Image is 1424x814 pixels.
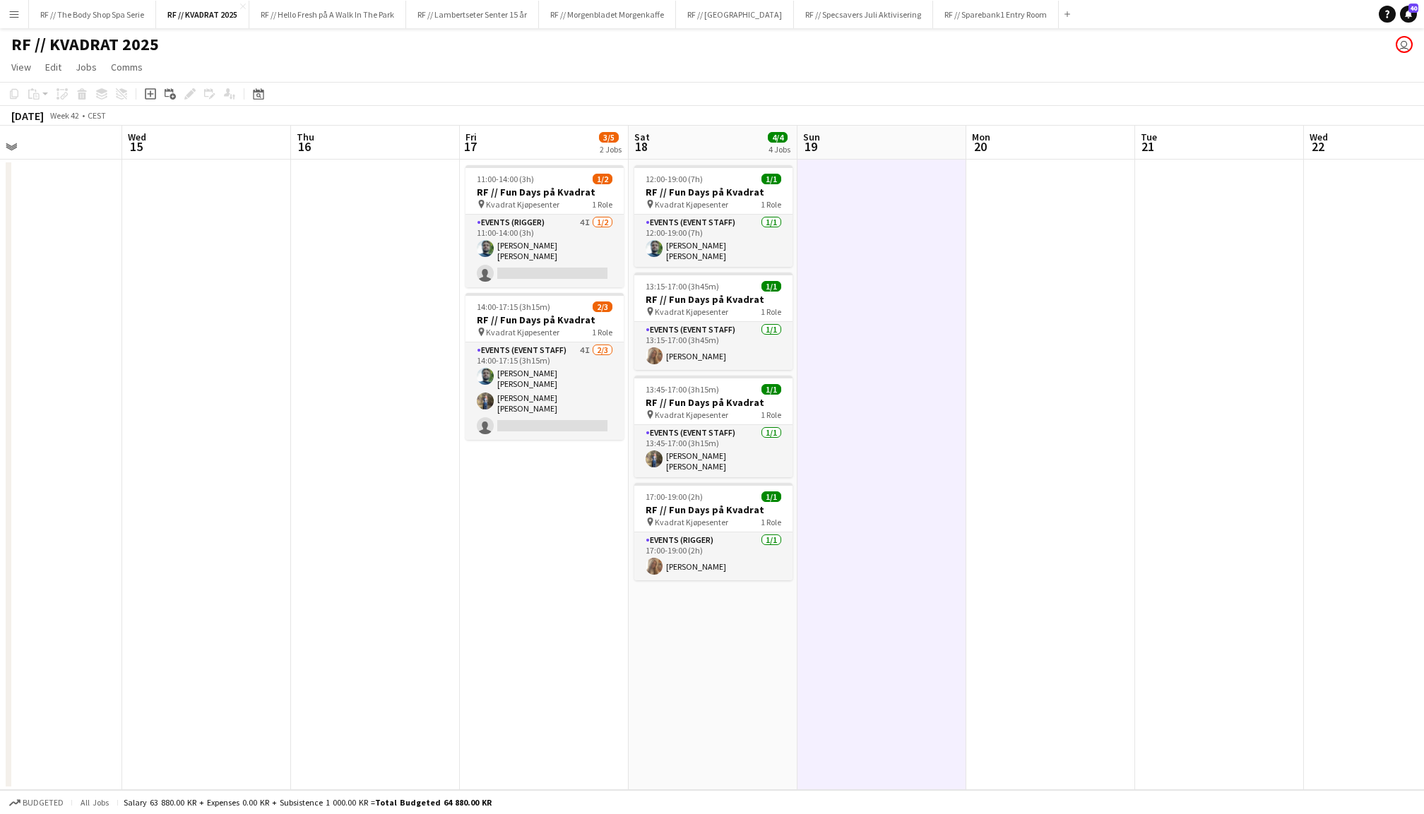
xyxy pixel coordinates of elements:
span: Kvadrat Kjøpesenter [486,327,559,337]
span: Total Budgeted 64 880.00 KR [375,797,492,808]
span: Wed [1310,131,1328,143]
app-job-card: 14:00-17:15 (3h15m)2/3RF // Fun Days på Kvadrat Kvadrat Kjøpesenter1 RoleEvents (Event Staff)4I2/... [465,293,624,440]
span: Budgeted [23,798,64,808]
h3: RF // Fun Days på Kvadrat [634,293,793,306]
span: Kvadrat Kjøpesenter [655,409,728,420]
span: 1 Role [761,517,781,527]
span: Edit [45,61,61,73]
span: 16 [295,138,314,155]
span: 1/1 [761,384,781,395]
span: Kvadrat Kjøpesenter [486,199,559,210]
span: 13:15-17:00 (3h45m) [646,281,719,292]
span: 1/1 [761,281,781,292]
span: 3/5 [599,132,619,143]
span: 14:00-17:15 (3h15m) [477,301,550,312]
button: RF // KVADRAT 2025 [156,1,249,28]
span: 11:00-14:00 (3h) [477,174,534,184]
a: 40 [1400,6,1417,23]
span: 1 Role [761,199,781,210]
span: 1 Role [761,409,781,420]
span: Week 42 [47,110,82,121]
span: 2/3 [593,301,612,312]
h3: RF // Fun Days på Kvadrat [634,396,793,409]
h3: RF // Fun Days på Kvadrat [634,186,793,198]
span: 17:00-19:00 (2h) [646,491,703,502]
span: Sat [634,131,650,143]
button: RF // Sparebank1 Entry Room [933,1,1059,28]
span: Kvadrat Kjøpesenter [655,199,728,210]
a: View [6,58,37,76]
span: 1/1 [761,491,781,502]
app-job-card: 12:00-19:00 (7h)1/1RF // Fun Days på Kvadrat Kvadrat Kjøpesenter1 RoleEvents (Event Staff)1/112:0... [634,165,793,267]
span: Kvadrat Kjøpesenter [655,517,728,527]
span: Wed [128,131,146,143]
a: Jobs [70,58,102,76]
span: 19 [801,138,820,155]
h3: RF // Fun Days på Kvadrat [634,503,793,516]
a: Edit [40,58,67,76]
button: Budgeted [7,795,66,810]
span: Sun [803,131,820,143]
span: Jobs [76,61,97,73]
span: Comms [111,61,143,73]
div: 4 Jobs [769,144,790,155]
app-job-card: 11:00-14:00 (3h)1/2RF // Fun Days på Kvadrat Kvadrat Kjøpesenter1 RoleEvents (Rigger)4I1/211:00-1... [465,165,624,287]
app-card-role: Events (Event Staff)1/112:00-19:00 (7h)[PERSON_NAME] [PERSON_NAME] [634,215,793,267]
span: 18 [632,138,650,155]
span: Fri [465,131,477,143]
button: RF // [GEOGRAPHIC_DATA] [676,1,794,28]
button: RF // Lambertseter Senter 15 år [406,1,539,28]
div: Salary 63 880.00 KR + Expenses 0.00 KR + Subsistence 1 000.00 KR = [124,797,492,808]
span: Kvadrat Kjøpesenter [655,306,728,317]
span: 1/1 [761,174,781,184]
span: 1/2 [593,174,612,184]
span: Thu [297,131,314,143]
span: 13:45-17:00 (3h15m) [646,384,719,395]
span: 21 [1139,138,1157,155]
span: All jobs [78,797,112,808]
button: RF // Morgenbladet Morgenkaffe [539,1,676,28]
button: RF // The Body Shop Spa Serie [29,1,156,28]
app-job-card: 17:00-19:00 (2h)1/1RF // Fun Days på Kvadrat Kvadrat Kjøpesenter1 RoleEvents (Rigger)1/117:00-19:... [634,483,793,580]
button: RF // Specsavers Juli Aktivisering [794,1,933,28]
h1: RF // KVADRAT 2025 [11,34,159,55]
a: Comms [105,58,148,76]
span: 17 [463,138,477,155]
span: 20 [970,138,990,155]
app-card-role: Events (Event Staff)4I2/314:00-17:15 (3h15m)[PERSON_NAME] [PERSON_NAME][PERSON_NAME] [PERSON_NAME] [465,342,624,440]
app-card-role: Events (Event Staff)1/113:15-17:00 (3h45m)[PERSON_NAME] [634,322,793,370]
app-card-role: Events (Rigger)4I1/211:00-14:00 (3h)[PERSON_NAME] [PERSON_NAME] [465,215,624,287]
app-job-card: 13:15-17:00 (3h45m)1/1RF // Fun Days på Kvadrat Kvadrat Kjøpesenter1 RoleEvents (Event Staff)1/11... [634,273,793,370]
span: 12:00-19:00 (7h) [646,174,703,184]
span: 40 [1408,4,1418,13]
span: 1 Role [761,306,781,317]
app-card-role: Events (Event Staff)1/113:45-17:00 (3h15m)[PERSON_NAME] [PERSON_NAME] [634,425,793,477]
app-user-avatar: Marit Holvik [1396,36,1413,53]
span: 4/4 [768,132,788,143]
span: Mon [972,131,990,143]
span: 1 Role [592,327,612,337]
span: 15 [126,138,146,155]
span: View [11,61,31,73]
span: 1 Role [592,199,612,210]
div: CEST [88,110,106,121]
h3: RF // Fun Days på Kvadrat [465,186,624,198]
app-card-role: Events (Rigger)1/117:00-19:00 (2h)[PERSON_NAME] [634,532,793,580]
button: RF // Hello Fresh på A Walk In The Park [249,1,406,28]
div: [DATE] [11,109,44,123]
h3: RF // Fun Days på Kvadrat [465,313,624,326]
div: 2 Jobs [600,144,622,155]
span: 22 [1307,138,1328,155]
span: Tue [1141,131,1157,143]
app-job-card: 13:45-17:00 (3h15m)1/1RF // Fun Days på Kvadrat Kvadrat Kjøpesenter1 RoleEvents (Event Staff)1/11... [634,376,793,477]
